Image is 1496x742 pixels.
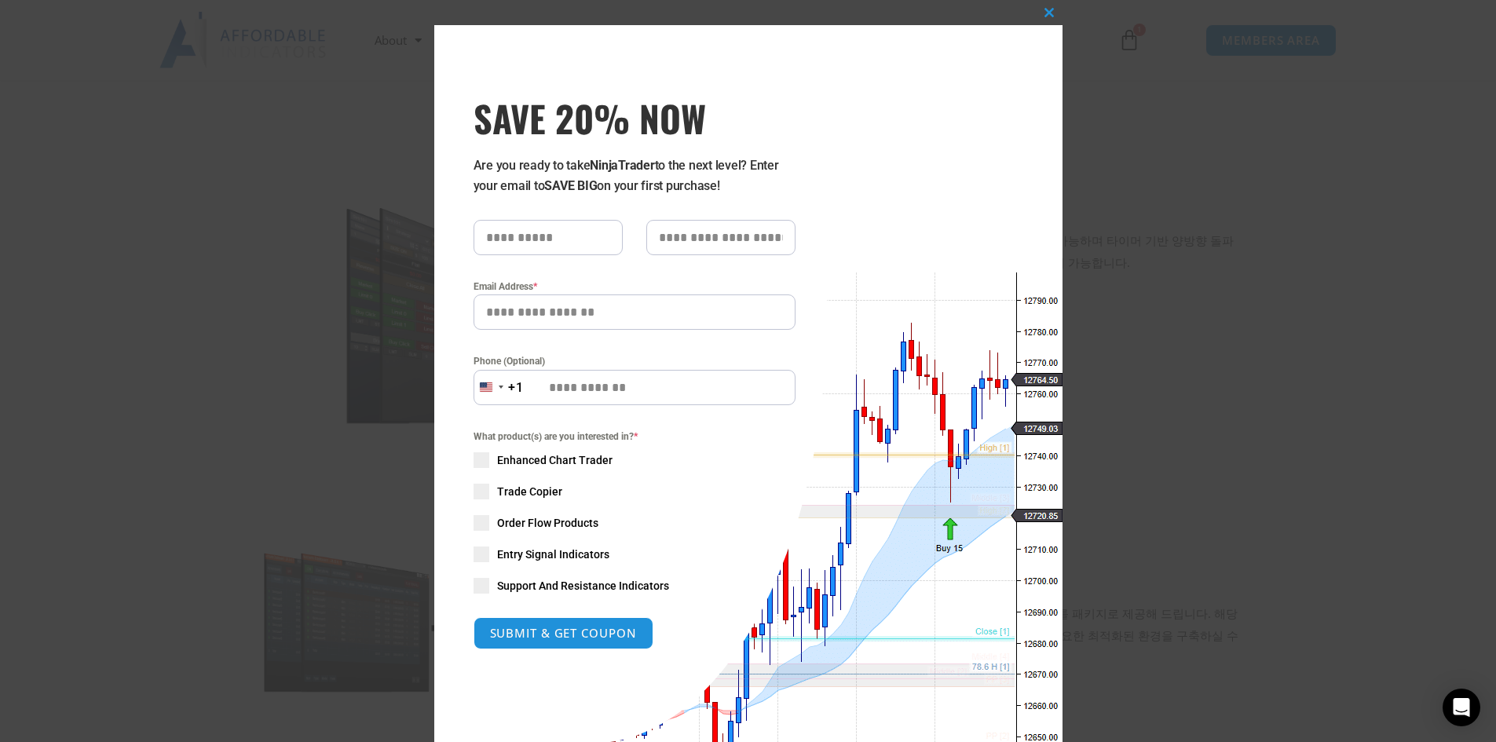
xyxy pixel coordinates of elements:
[508,378,524,398] div: +1
[474,429,796,444] span: What product(s) are you interested in?
[474,96,796,140] h3: SAVE 20% NOW
[474,370,524,405] button: Selected country
[474,353,796,369] label: Phone (Optional)
[474,452,796,468] label: Enhanced Chart Trader
[497,484,562,499] span: Trade Copier
[474,279,796,294] label: Email Address
[497,452,613,468] span: Enhanced Chart Trader
[497,578,669,594] span: Support And Resistance Indicators
[590,158,654,173] strong: NinjaTrader
[474,546,796,562] label: Entry Signal Indicators
[1443,689,1480,726] div: Open Intercom Messenger
[544,178,597,193] strong: SAVE BIG
[474,484,796,499] label: Trade Copier
[474,617,653,649] button: SUBMIT & GET COUPON
[497,515,598,531] span: Order Flow Products
[474,515,796,531] label: Order Flow Products
[497,546,609,562] span: Entry Signal Indicators
[474,578,796,594] label: Support And Resistance Indicators
[474,155,796,196] p: Are you ready to take to the next level? Enter your email to on your first purchase!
